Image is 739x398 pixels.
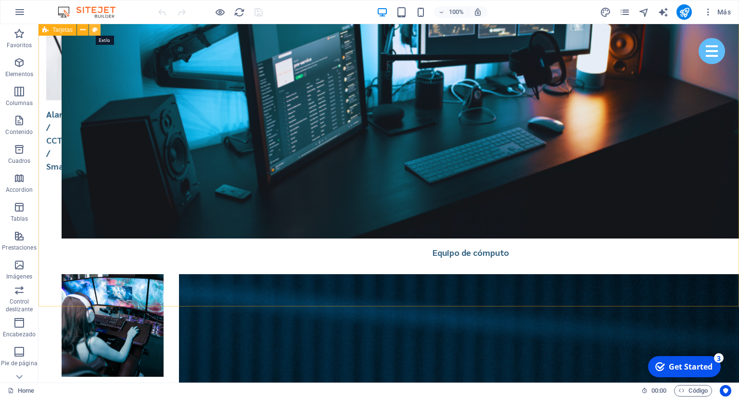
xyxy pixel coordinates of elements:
a: Haz clic para cancelar la selección y doble clic para abrir páginas [8,385,34,397]
i: Publicar [679,7,690,18]
h6: Tiempo de la sesión [641,385,667,397]
p: Contenido [5,128,33,136]
button: Haz clic para salir del modo de previsualización y seguir editando [214,6,226,18]
button: reload [233,6,245,18]
button: text_generator [657,6,669,18]
p: Tablas [11,215,28,223]
p: Columnas [6,99,33,107]
p: Encabezado [3,331,36,338]
i: AI Writer [658,7,669,18]
img: Editor Logo [55,6,127,18]
i: Páginas (Ctrl+Alt+S) [619,7,630,18]
p: Cuadros [8,157,31,165]
div: 3 [165,207,174,216]
p: Prestaciones [2,244,36,252]
h6: 100% [448,6,464,18]
button: 100% [434,6,468,18]
p: Elementos [5,70,33,78]
button: Más [700,4,735,20]
span: Más [703,7,731,17]
button: publish [676,4,692,20]
i: Navegador [638,7,650,18]
p: Accordion [6,186,33,194]
span: Tarjetas [52,27,73,33]
button: pages [619,6,630,18]
span: : [658,387,660,394]
button: navigator [638,6,650,18]
div: Get Started [119,215,163,226]
button: design [599,6,611,18]
mark: Estilo [96,36,114,45]
p: Pie de página [1,359,37,367]
button: Código [674,385,712,397]
button: Usercentrics [720,385,731,397]
div: Get Started 3 items remaining, 40% complete [99,210,171,231]
span: 00 00 [651,385,666,397]
p: Imágenes [6,273,32,280]
i: Al redimensionar, ajustar el nivel de zoom automáticamente para ajustarse al dispositivo elegido. [473,8,482,16]
span: Código [678,385,708,397]
p: Favoritos [7,41,32,49]
i: Diseño (Ctrl+Alt+Y) [600,7,611,18]
i: Volver a cargar página [234,7,245,18]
